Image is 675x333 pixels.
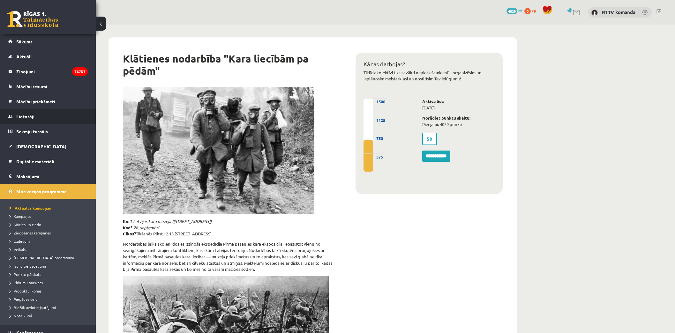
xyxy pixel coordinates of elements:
[8,124,88,139] a: Sekmju žurnāls
[10,263,89,269] a: Izpildītie uzdevumi
[422,133,437,145] label: 50
[163,231,164,236] strong: .
[16,189,67,194] span: Motivācijas programma
[16,54,32,59] span: Aktuāli
[364,135,385,142] div: 750
[123,218,132,224] strong: Kur?
[8,154,88,169] a: Digitālie materiāli
[422,99,444,104] strong: Aktīva līdz
[10,271,89,277] a: Punktu pārskats
[10,222,41,227] span: Mācies un ziedo
[10,280,43,285] span: Pirkumu pārskats
[16,159,54,164] span: Digitālie materiāli
[524,8,539,13] a: 0 xp
[16,129,48,134] span: Sekmju žurnāls
[506,8,523,13] a: 4029 mP
[16,99,55,104] span: Mācību priekšmeti
[8,184,88,199] a: Motivācijas programma
[10,230,51,235] span: Ziedošanas kampaņas
[10,222,89,227] a: Mācies un ziedo
[133,225,159,230] em: 26. septembrī
[10,313,32,318] span: Noteikumi
[7,11,58,27] a: Rīgas 1. Tālmācības vidusskola
[10,263,46,269] span: Izpildītie uzdevumi
[10,297,39,302] span: Piegādes veidi
[10,247,26,252] span: Veikals
[364,117,387,123] div: 1125
[16,64,88,79] legend: Ziņojumi
[123,218,336,237] p: Tikšanās Plkst 12.15 [STREET_ADDRESS]
[10,313,89,319] a: Noteikumi
[16,114,34,119] span: Lietotāji
[10,205,51,211] span: Aktuālās kampaņas
[422,115,470,121] strong: Norādiet punktu skaitu:
[10,272,41,277] span: Punktu pārskats
[602,9,635,15] a: R1TV komanda
[8,64,88,79] a: Ziņojumi78757
[10,238,89,244] a: Uzdevumi
[591,10,598,16] img: R1TV komanda
[10,255,89,261] a: [DEMOGRAPHIC_DATA] programma
[506,8,517,14] span: 4029
[123,87,314,214] img: mlarge_41ca464a.jpg
[8,79,88,94] a: Mācību resursi
[10,230,89,236] a: Ziedošanas kampaņas
[524,8,531,14] span: 0
[364,98,387,105] div: 1500
[10,214,31,219] span: Kampaņas
[10,255,74,260] span: [DEMOGRAPHIC_DATA] programma
[10,288,89,294] a: Produktu ikonas
[16,39,33,44] span: Sākums
[10,239,31,244] span: Uzdevumi
[532,8,536,13] span: xp
[10,296,89,302] a: Piegādes veidi
[518,8,523,13] span: mP
[123,225,132,230] strong: Kad?
[8,49,88,64] a: Aktuāli
[8,139,88,154] a: [DEMOGRAPHIC_DATA]
[16,84,47,89] span: Mācību resursi
[8,34,88,49] a: Sākums
[123,53,336,77] h1: Klātienes nodarbība "Kara liecībām pa pēdām"
[10,205,89,211] a: Aktuālās kampaņas
[123,231,136,236] strong: Cikos?
[10,288,41,293] span: Produktu ikonas
[10,305,89,310] a: Biežāk uzdotie jautājumi
[422,115,495,128] p: Pieejami: 4029 punkti
[422,98,495,111] p: [DATE]
[364,153,385,160] div: 375
[8,109,88,124] a: Lietotāji
[72,67,88,76] i: 78757
[8,169,88,184] a: Maksājumi
[10,213,89,219] a: Kampaņas
[16,169,88,184] legend: Maksājumi
[16,144,66,149] span: [DEMOGRAPHIC_DATA]
[10,280,89,285] a: Pirkumu pārskats
[10,247,89,252] a: Veikals
[133,218,212,224] em: Latvijas kara muzejā ([STREET_ADDRESS])
[364,70,495,82] p: Tiklīdz kolektīvi tiks savākti nepieciešamie mP - organizēsim un ieplānosim meistarklasi un nosūt...
[364,61,495,68] h2: Kā tas darbojas?
[8,94,88,109] a: Mācību priekšmeti
[123,241,336,272] p: Nordarbības laikā skolēni dosies izzinošā ekspedīcijā Pirmā pasaules kara ekspozīcijā, iepazīstot...
[10,305,56,310] span: Biežāk uzdotie jautājumi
